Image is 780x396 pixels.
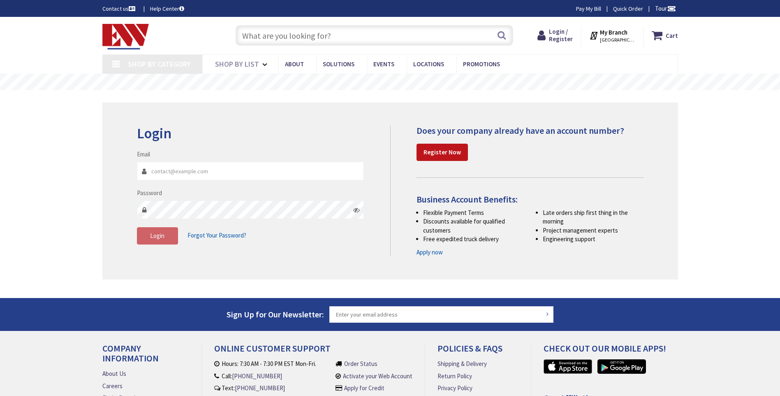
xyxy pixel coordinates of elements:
[652,28,678,43] a: Cart
[417,126,643,135] h4: Does your company already have an account number?
[417,144,468,161] a: Register Now
[423,235,524,243] li: Free expedited truck delivery
[463,60,500,68] span: Promotions
[537,28,573,43] a: Login / Register
[344,384,384,392] a: Apply for Credit
[373,60,394,68] span: Events
[128,59,191,69] span: Shop By Category
[227,309,324,319] span: Sign Up for Our Newsletter:
[423,217,524,235] li: Discounts available for qualified customers
[137,227,178,245] button: Login
[187,228,246,243] a: Forgot Your Password?
[315,78,466,87] rs-layer: Free Same Day Pickup at 19 Locations
[232,372,282,380] a: [PHONE_NUMBER]
[413,60,444,68] span: Locations
[137,162,364,180] input: Email
[437,359,487,368] a: Shipping & Delivery
[235,384,285,392] a: [PHONE_NUMBER]
[589,28,635,43] div: My Branch [GEOGRAPHIC_DATA], [GEOGRAPHIC_DATA]
[353,207,360,213] i: Click here to show/hide password
[137,150,150,158] label: Email
[543,235,643,243] li: Engineering support
[102,343,189,369] h4: Company Information
[655,5,676,12] span: Tour
[102,382,123,390] a: Careers
[600,28,627,36] strong: My Branch
[323,60,354,68] span: Solutions
[666,28,678,43] strong: Cart
[544,343,684,359] h4: Check out Our Mobile Apps!
[102,5,137,13] a: Contact us
[215,59,259,69] span: Shop By List
[150,5,184,13] a: Help Center
[329,306,554,323] input: Enter your email address
[437,343,518,359] h4: Policies & FAQs
[600,37,635,43] span: [GEOGRAPHIC_DATA], [GEOGRAPHIC_DATA]
[187,231,246,239] span: Forgot Your Password?
[437,372,472,380] a: Return Policy
[417,194,643,204] h4: Business Account Benefits:
[423,208,524,217] li: Flexible Payment Terms
[236,25,513,46] input: What are you looking for?
[102,369,126,378] a: About Us
[343,372,412,380] a: Activate your Web Account
[214,359,328,368] li: Hours: 7:30 AM - 7:30 PM EST Mon-Fri.
[214,343,412,359] h4: Online Customer Support
[285,60,304,68] span: About
[137,126,364,142] h2: Login
[576,5,601,13] a: Pay My Bill
[549,28,573,43] span: Login / Register
[424,148,461,156] strong: Register Now
[437,384,472,392] a: Privacy Policy
[543,226,643,235] li: Project management experts
[344,359,377,368] a: Order Status
[417,248,443,256] a: Apply now
[214,384,328,392] li: Text:
[214,372,328,380] li: Call:
[137,189,162,197] label: Password
[102,24,149,49] img: Electrical Wholesalers, Inc.
[150,232,164,240] span: Login
[543,208,643,226] li: Late orders ship first thing in the morning
[613,5,643,13] a: Quick Order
